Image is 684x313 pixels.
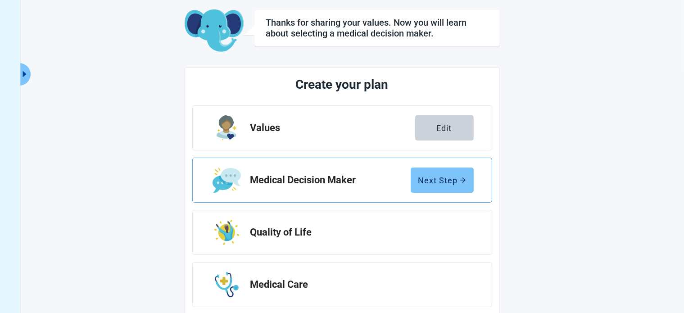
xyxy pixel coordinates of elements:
h1: Create your plan [226,75,458,95]
img: Step Icon [214,220,240,245]
button: Expand menu [19,63,31,86]
div: Next Step [418,176,466,185]
img: Step Icon [217,115,237,141]
img: Koda Elephant [185,9,244,53]
button: Next Steparrow-right [411,168,474,193]
span: arrow-right [460,177,466,183]
h2: Quality of Life [250,227,467,238]
div: Edit [437,123,452,132]
img: Step Icon [215,272,239,297]
h2: Medical Decision Maker [250,175,411,186]
h2: Values [250,122,415,133]
button: Edit [415,115,474,141]
img: Step Icon [213,168,241,193]
div: Thanks for sharing your values. Now you will learn about selecting a medical decision maker. [266,17,489,39]
span: caret-right [20,70,29,78]
h2: Medical Care [250,279,467,290]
